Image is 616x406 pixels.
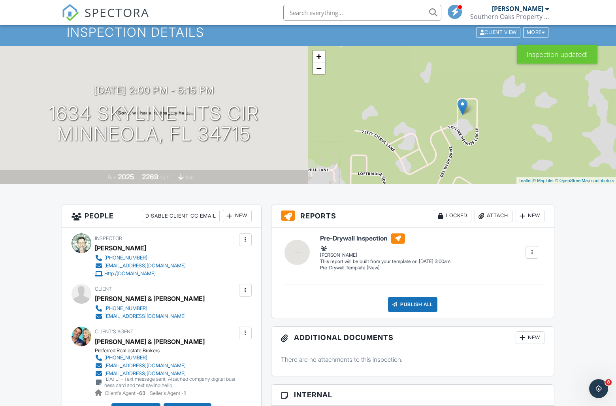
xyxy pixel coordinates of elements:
img: The Best Home Inspection Software - Spectora [62,4,79,21]
div: New [516,210,544,222]
a: Zoom out [313,62,325,74]
input: Search everything... [283,5,441,21]
div: Publish All [388,297,437,312]
div: Disable Client CC Email [142,210,220,222]
span: Inspector [95,235,122,241]
div: [PHONE_NUMBER] [104,305,147,312]
div: | [516,177,616,184]
div: This report will be built from your template on [DATE] 3:00am [320,258,450,265]
span: Client's Agent - [105,390,147,396]
span: Built [108,175,117,180]
span: slab [185,175,194,180]
div: [PERSON_NAME] & [PERSON_NAME] [95,293,205,304]
div: [PERSON_NAME] [95,242,146,254]
a: [PERSON_NAME] & [PERSON_NAME] [95,336,205,348]
span: sq. ft. [160,175,171,180]
div: 2269 [142,173,158,181]
div: [EMAIL_ADDRESS][DOMAIN_NAME] [104,370,186,377]
a: [PHONE_NUMBER] [95,354,237,362]
a: [PHONE_NUMBER] [95,304,198,312]
div: [EMAIL_ADDRESS][DOMAIN_NAME] [104,263,186,269]
div: Pre-Drywall Template (New) [320,265,450,271]
span: SPECTORA [85,4,149,21]
a: Http:/[DOMAIN_NAME] [95,270,186,278]
h1: 1634 Skyline Hts Cir Minneola, FL 34715 [49,103,259,145]
h6: Pre-Drywall Inspection [320,233,450,244]
span: Client's Agent [95,329,134,335]
div: Attach [475,210,512,222]
div: More [523,27,549,38]
h3: Internal [271,385,554,405]
a: Zoom in [313,51,325,62]
div: Preferred Real estate Brokers [95,348,243,354]
div: New [516,331,544,344]
a: SPECTORA [62,11,149,27]
div: Inspection updated! [517,45,597,64]
a: [EMAIL_ADDRESS][DOMAIN_NAME] [95,312,198,320]
div: [PHONE_NUMBER] [104,355,147,361]
a: Leaflet [518,178,531,183]
div: [EMAIL_ADDRESS][DOMAIN_NAME] [104,363,186,369]
div: Http:/[DOMAIN_NAME] [104,271,156,277]
div: Southern Oaks Property Inspectors [470,13,549,21]
a: [PHONE_NUMBER] [95,254,186,262]
span: 8 [605,379,612,385]
strong: 63 [139,390,145,396]
div: 2025 [118,173,134,181]
a: © OpenStreetMap contributors [555,178,614,183]
div: [PERSON_NAME] [492,5,543,13]
p: There are no attachments to this inspection. [281,355,545,364]
a: Client View [476,29,522,35]
a: [EMAIL_ADDRESS][DOMAIN_NAME] [95,262,186,270]
iframe: Intercom live chat [589,379,608,398]
a: [EMAIL_ADDRESS][DOMAIN_NAME] [95,362,237,370]
div: [DATE] - Text message sent. Attached company digital business card and text saying hello. [104,376,237,389]
div: New [223,210,252,222]
div: [EMAIL_ADDRESS][DOMAIN_NAME] [104,313,186,320]
div: Client View [477,27,520,38]
div: [PHONE_NUMBER] [104,255,147,261]
h1: Inspection Details [67,25,550,39]
a: [EMAIL_ADDRESS][DOMAIN_NAME] [95,370,237,378]
h3: Reports [271,205,554,227]
div: Locked [434,210,471,222]
a: © MapTiler [533,178,554,183]
strong: 1 [184,390,186,396]
h3: [DATE] 2:00 pm - 5:15 pm [94,85,214,96]
h3: Additional Documents [271,327,554,349]
span: Seller's Agent - [150,390,186,396]
div: [PERSON_NAME] [320,244,450,258]
span: Client [95,286,112,292]
h3: People [62,205,261,227]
